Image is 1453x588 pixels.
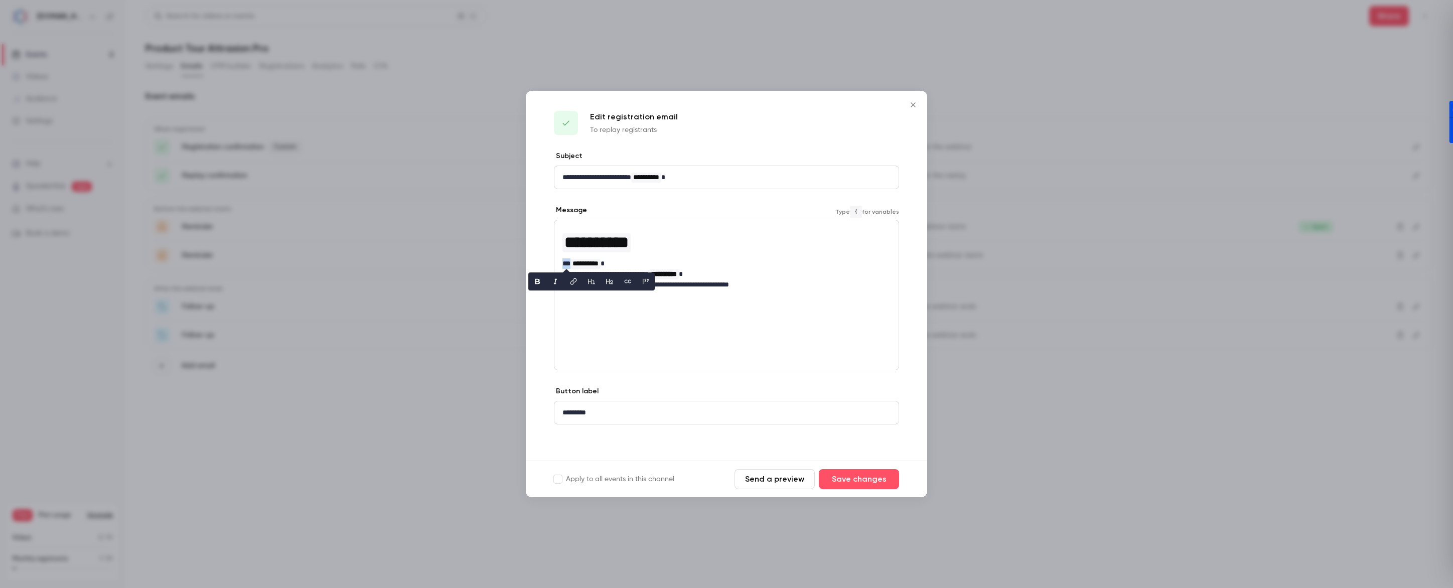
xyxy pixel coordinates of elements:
[547,273,563,289] button: italic
[850,206,862,218] code: {
[735,469,815,489] button: Send a preview
[835,206,899,218] span: Type for variables
[590,111,678,123] p: Edit registration email
[554,220,899,296] div: editor
[819,469,899,489] button: Save changes
[554,166,899,189] div: editor
[554,386,599,396] label: Button label
[590,125,678,135] p: To replay registrants
[554,205,587,215] label: Message
[554,401,899,424] div: editor
[638,273,654,289] button: blockquote
[903,95,923,115] button: Close
[565,273,582,289] button: link
[554,474,674,484] label: Apply to all events in this channel
[529,273,545,289] button: bold
[554,151,583,161] label: Subject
